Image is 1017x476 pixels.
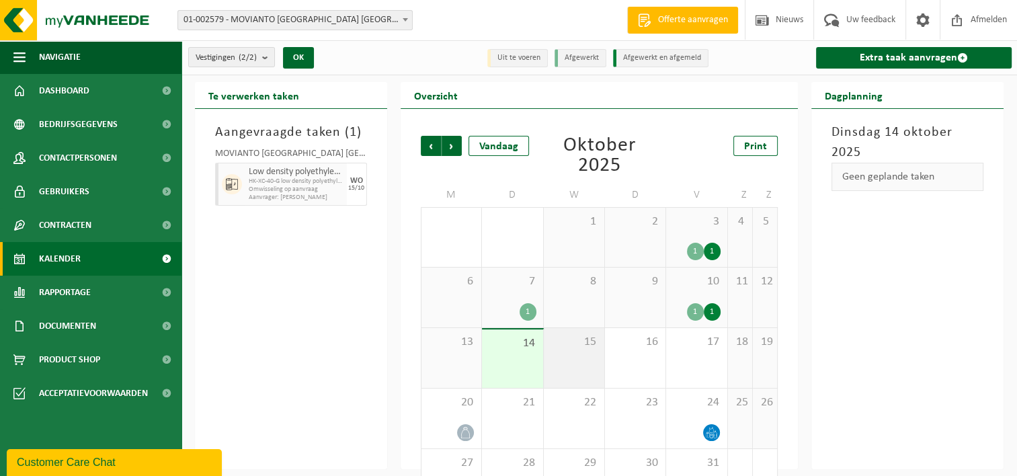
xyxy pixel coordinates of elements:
h2: Overzicht [401,82,471,108]
span: 01-002579 - MOVIANTO BELGIUM NV - EREMBODEGEM [177,10,413,30]
span: Volgende [442,136,462,156]
span: 29 [551,456,598,471]
td: V [666,183,727,207]
span: HK-XC-40-G low density polyethyleen (LDPE) folie, los, natur [249,177,343,186]
span: Rapportage [39,276,91,309]
a: Offerte aanvragen [627,7,738,34]
span: 27 [428,456,475,471]
span: 7 [489,274,536,289]
span: 19 [760,335,770,350]
li: Uit te voeren [487,49,548,67]
span: Documenten [39,309,96,343]
a: Extra taak aanvragen [816,47,1012,69]
span: Dashboard [39,74,89,108]
span: 14 [489,336,536,351]
span: 24 [673,395,720,410]
span: 2 [612,214,659,229]
span: 22 [551,395,598,410]
div: MOVIANTO [GEOGRAPHIC_DATA] [GEOGRAPHIC_DATA] [215,149,367,163]
div: 1 [704,303,721,321]
span: 30 [612,456,659,471]
div: Oktober 2025 [544,136,655,176]
span: 3 [673,214,720,229]
span: 4 [735,214,745,229]
span: Bedrijfsgegevens [39,108,118,141]
td: M [421,183,482,207]
h2: Te verwerken taken [195,82,313,108]
a: Print [733,136,778,156]
span: 16 [612,335,659,350]
div: 1 [520,303,536,321]
count: (2/2) [239,53,257,62]
span: Gebruikers [39,175,89,208]
span: 15 [551,335,598,350]
li: Afgewerkt [555,49,606,67]
span: 6 [428,274,475,289]
span: Contactpersonen [39,141,117,175]
span: Low density polyethyleen (LDPE) folie, los, naturel [249,167,343,177]
span: 31 [673,456,720,471]
h3: Dinsdag 14 oktober 2025 [831,122,983,163]
span: 9 [612,274,659,289]
span: 01-002579 - MOVIANTO BELGIUM NV - EREMBODEGEM [178,11,412,30]
div: 15/10 [348,185,364,192]
span: Vorige [421,136,441,156]
span: 12 [760,274,770,289]
span: 1 [551,214,598,229]
span: Offerte aanvragen [655,13,731,27]
span: 1 [350,126,357,139]
span: Contracten [39,208,91,242]
div: WO [350,177,363,185]
button: Vestigingen(2/2) [188,47,275,67]
span: 26 [760,395,770,410]
span: Acceptatievoorwaarden [39,376,148,410]
span: Omwisseling op aanvraag [249,186,343,194]
iframe: chat widget [7,446,225,476]
span: 20 [428,395,475,410]
span: Vestigingen [196,48,257,68]
span: 28 [489,456,536,471]
div: 1 [687,303,704,321]
span: 8 [551,274,598,289]
td: W [544,183,605,207]
span: 17 [673,335,720,350]
span: 18 [735,335,745,350]
span: Navigatie [39,40,81,74]
h2: Dagplanning [811,82,896,108]
div: 1 [687,243,704,260]
span: Kalender [39,242,81,276]
h3: Aangevraagde taken ( ) [215,122,367,143]
td: D [605,183,666,207]
div: 1 [704,243,721,260]
li: Afgewerkt en afgemeld [613,49,708,67]
span: Print [744,141,767,152]
span: 10 [673,274,720,289]
div: Vandaag [469,136,529,156]
span: 21 [489,395,536,410]
td: Z [753,183,778,207]
span: 11 [735,274,745,289]
span: Product Shop [39,343,100,376]
span: 25 [735,395,745,410]
span: 13 [428,335,475,350]
td: D [482,183,543,207]
div: Geen geplande taken [831,163,983,191]
span: Aanvrager: [PERSON_NAME] [249,194,343,202]
td: Z [728,183,753,207]
span: 5 [760,214,770,229]
button: OK [283,47,314,69]
span: 23 [612,395,659,410]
